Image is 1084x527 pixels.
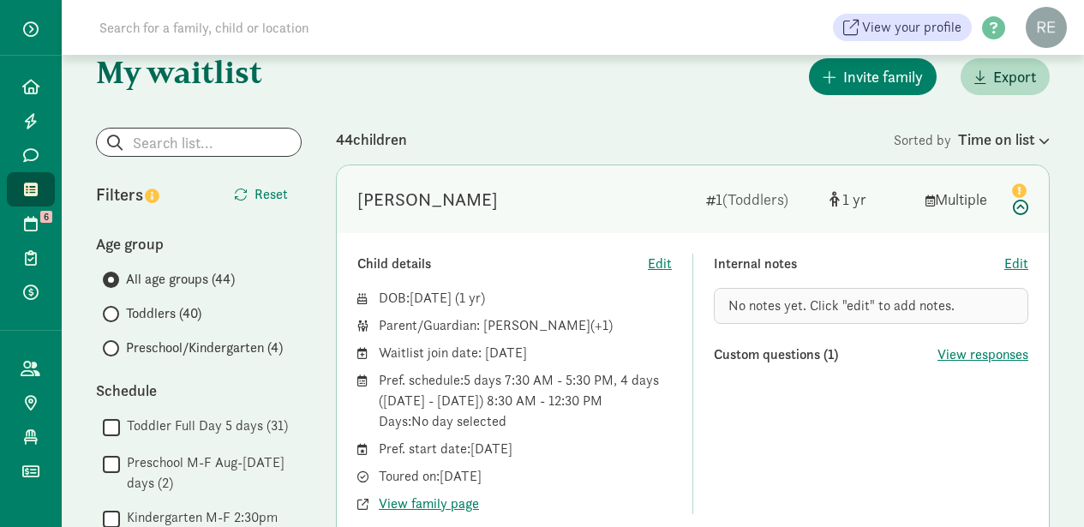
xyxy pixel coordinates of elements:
[961,58,1050,95] button: Export
[126,338,283,358] span: Preschool/Kindergarten (4)
[379,315,672,336] div: Parent/Guardian: [PERSON_NAME] (+1)
[96,232,302,255] div: Age group
[993,65,1036,88] span: Export
[1004,254,1028,274] button: Edit
[410,289,452,307] span: [DATE]
[126,269,235,290] span: All age groups (44)
[97,129,301,156] input: Search list...
[96,379,302,402] div: Schedule
[357,254,648,274] div: Child details
[379,343,672,363] div: Waitlist join date: [DATE]
[833,14,972,41] a: View your profile
[126,303,201,324] span: Toddlers (40)
[336,128,894,151] div: 44 children
[220,177,302,212] button: Reset
[255,184,288,205] span: Reset
[714,344,937,365] div: Custom questions (1)
[809,58,937,95] button: Invite family
[96,182,199,207] div: Filters
[120,452,302,494] label: Preschool M-F Aug-[DATE] days (2)
[937,344,1028,365] button: View responses
[728,296,955,314] span: No notes yet. Click "edit" to add notes.
[7,207,55,241] a: 6
[894,128,1050,151] div: Sorted by
[958,128,1050,151] div: Time on list
[379,494,479,514] button: View family page
[714,254,1004,274] div: Internal notes
[648,254,672,274] button: Edit
[379,466,672,487] div: Toured on: [DATE]
[998,445,1084,527] iframe: Chat Widget
[379,288,672,308] div: DOB: ( )
[40,211,52,223] span: 6
[706,188,816,211] div: 1
[722,189,788,209] span: (Toddlers)
[459,289,481,307] span: 1
[862,17,961,38] span: View your profile
[89,10,570,45] input: Search for a family, child or location
[843,65,923,88] span: Invite family
[842,189,866,209] span: 1
[379,370,672,432] div: Pref. schedule: 5 days 7:30 AM - 5:30 PM, 4 days ([DATE] - [DATE]) 8:30 AM - 12:30 PM Days: No da...
[357,186,498,213] div: Florence Connell
[379,439,672,459] div: Pref. start date: [DATE]
[925,188,994,211] div: Multiple
[96,55,302,89] h1: My waitlist
[829,188,912,211] div: [object Object]
[120,416,288,436] label: Toddler Full Day 5 days (31)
